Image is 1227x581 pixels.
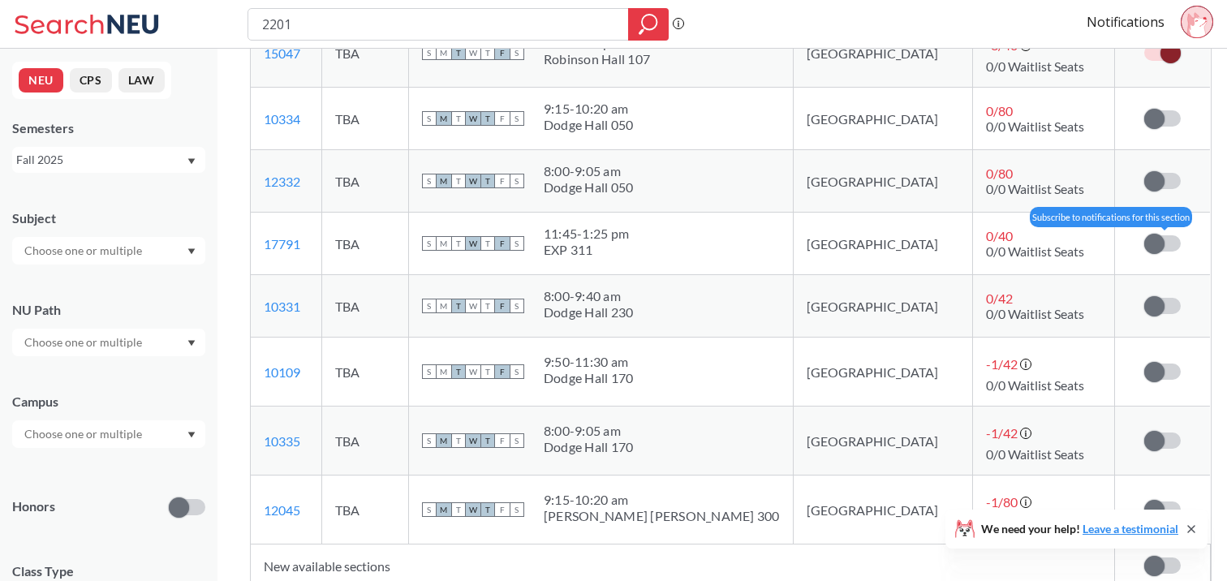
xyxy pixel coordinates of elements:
[264,299,300,314] a: 10331
[986,181,1084,196] span: 0/0 Waitlist Seats
[422,45,437,60] span: S
[187,340,196,346] svg: Dropdown arrow
[1083,522,1178,536] a: Leave a testimonial
[12,329,205,356] div: Dropdown arrow
[264,433,300,449] a: 10335
[19,68,63,93] button: NEU
[480,364,495,379] span: T
[451,502,466,517] span: T
[544,492,780,508] div: 9:15 - 10:20 am
[793,19,972,88] td: [GEOGRAPHIC_DATA]
[793,338,972,407] td: [GEOGRAPHIC_DATA]
[451,433,466,448] span: T
[422,174,437,188] span: S
[510,236,524,251] span: S
[466,433,480,448] span: W
[12,301,205,319] div: NU Path
[793,407,972,476] td: [GEOGRAPHIC_DATA]
[264,174,300,189] a: 12332
[322,476,409,544] td: TBA
[12,209,205,227] div: Subject
[466,45,480,60] span: W
[639,13,658,36] svg: magnifying glass
[264,45,300,61] a: 15047
[437,174,451,188] span: M
[495,236,510,251] span: F
[466,502,480,517] span: W
[480,299,495,313] span: T
[466,174,480,188] span: W
[466,299,480,313] span: W
[422,111,437,126] span: S
[16,333,153,352] input: Choose one or multiple
[544,439,634,455] div: Dodge Hall 170
[322,19,409,88] td: TBA
[422,502,437,517] span: S
[986,118,1084,134] span: 0/0 Waitlist Seats
[544,508,780,524] div: [PERSON_NAME] [PERSON_NAME] 300
[544,51,650,67] div: Robinson Hall 107
[544,163,634,179] div: 8:00 - 9:05 am
[451,45,466,60] span: T
[510,502,524,517] span: S
[422,364,437,379] span: S
[466,236,480,251] span: W
[264,111,300,127] a: 10334
[16,424,153,444] input: Choose one or multiple
[437,433,451,448] span: M
[986,290,1013,306] span: 0 / 42
[480,174,495,188] span: T
[466,364,480,379] span: W
[187,158,196,165] svg: Dropdown arrow
[495,433,510,448] span: F
[793,88,972,150] td: [GEOGRAPHIC_DATA]
[466,111,480,126] span: W
[16,151,186,169] div: Fall 2025
[437,45,451,60] span: M
[12,119,205,137] div: Semesters
[451,364,466,379] span: T
[451,111,466,126] span: T
[12,147,205,173] div: Fall 2025Dropdown arrow
[544,226,629,242] div: 11:45 - 1:25 pm
[495,502,510,517] span: F
[264,502,300,518] a: 12045
[793,150,972,213] td: [GEOGRAPHIC_DATA]
[544,354,634,370] div: 9:50 - 11:30 am
[986,425,1018,441] span: -1 / 42
[451,236,466,251] span: T
[264,364,300,380] a: 10109
[544,117,634,133] div: Dodge Hall 050
[495,299,510,313] span: F
[480,236,495,251] span: T
[510,174,524,188] span: S
[260,11,617,38] input: Class, professor, course number, "phrase"
[480,433,495,448] span: T
[986,228,1013,243] span: 0 / 40
[70,68,112,93] button: CPS
[986,306,1084,321] span: 0/0 Waitlist Seats
[118,68,165,93] button: LAW
[510,111,524,126] span: S
[495,174,510,188] span: F
[793,275,972,338] td: [GEOGRAPHIC_DATA]
[510,45,524,60] span: S
[986,356,1018,372] span: -1 / 42
[510,299,524,313] span: S
[16,241,153,260] input: Choose one or multiple
[12,393,205,411] div: Campus
[437,111,451,126] span: M
[981,523,1178,535] span: We need your help!
[422,236,437,251] span: S
[437,502,451,517] span: M
[422,433,437,448] span: S
[628,8,669,41] div: magnifying glass
[544,101,634,117] div: 9:15 - 10:20 am
[544,304,634,321] div: Dodge Hall 230
[422,299,437,313] span: S
[322,88,409,150] td: TBA
[986,166,1013,181] span: 0 / 80
[480,502,495,517] span: T
[322,407,409,476] td: TBA
[1087,13,1165,31] a: Notifications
